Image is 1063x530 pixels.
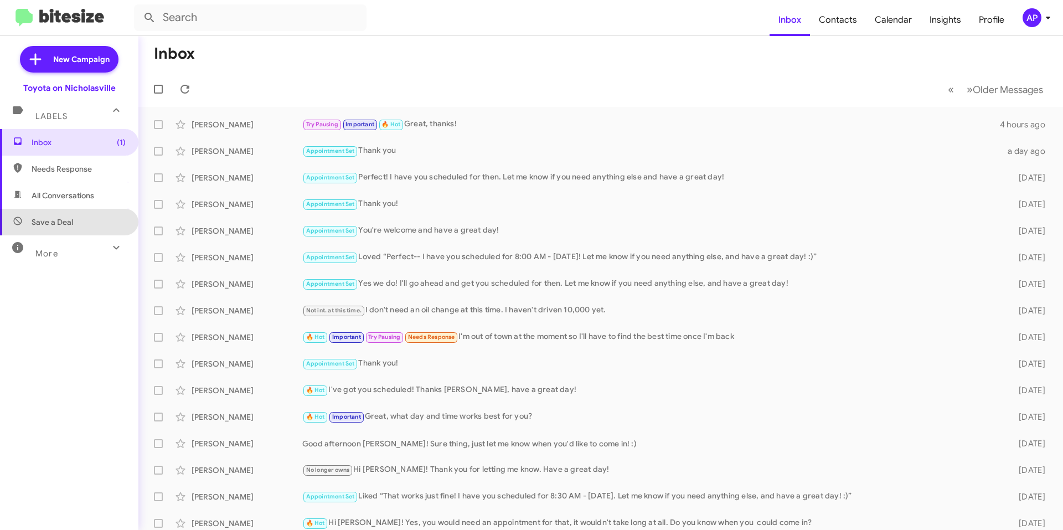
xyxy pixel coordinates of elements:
div: [PERSON_NAME] [192,491,302,502]
div: [DATE] [1001,358,1054,369]
span: Appointment Set [306,200,355,208]
div: I don't need an oil change at this time. I haven't driven 10,000 yet. [302,304,1001,317]
div: [PERSON_NAME] [192,172,302,183]
span: Older Messages [973,84,1043,96]
span: No longer owns [306,466,350,474]
span: (1) [117,137,126,148]
nav: Page navigation example [942,78,1050,101]
div: [PERSON_NAME] [192,225,302,236]
div: a day ago [1001,146,1054,157]
span: Appointment Set [306,280,355,287]
div: Great, what day and time works best for you? [302,410,1001,423]
div: [DATE] [1001,305,1054,316]
div: Toyota on Nicholasville [23,83,116,94]
span: All Conversations [32,190,94,201]
div: [DATE] [1001,199,1054,210]
div: I've got you scheduled! Thanks [PERSON_NAME], have a great day! [302,384,1001,397]
span: Needs Response [408,333,455,341]
a: New Campaign [20,46,118,73]
div: [DATE] [1001,411,1054,423]
div: AP [1023,8,1041,27]
div: [PERSON_NAME] [192,332,302,343]
div: [DATE] [1001,225,1054,236]
div: [PERSON_NAME] [192,199,302,210]
span: « [948,83,954,96]
span: Not int. at this time. [306,307,362,314]
div: [PERSON_NAME] [192,465,302,476]
div: 4 hours ago [1000,119,1054,130]
div: [PERSON_NAME] [192,119,302,130]
div: Good afternoon [PERSON_NAME]! Sure thing, just let me know when you'd like to come in! :) [302,438,1001,449]
div: [DATE] [1001,465,1054,476]
a: Inbox [770,4,810,36]
div: I'm out of town at the moment so I'll have to find the best time once I'm back [302,331,1001,343]
div: [PERSON_NAME] [192,385,302,396]
div: [DATE] [1001,438,1054,449]
div: [DATE] [1001,518,1054,529]
button: Previous [941,78,961,101]
div: [DATE] [1001,252,1054,263]
span: 🔥 Hot [306,519,325,527]
span: Appointment Set [306,227,355,234]
button: AP [1013,8,1051,27]
span: 🔥 Hot [381,121,400,128]
span: Appointment Set [306,254,355,261]
span: Appointment Set [306,147,355,155]
div: Thank you! [302,357,1001,370]
span: Important [345,121,374,128]
div: Thank you [302,145,1001,157]
div: [PERSON_NAME] [192,518,302,529]
div: Great, thanks! [302,118,1000,131]
span: More [35,249,58,259]
input: Search [134,4,367,31]
span: Appointment Set [306,360,355,367]
div: [DATE] [1001,279,1054,290]
div: Liked “That works just fine! I have you scheduled for 8:30 AM - [DATE]. Let me know if you need a... [302,490,1001,503]
div: Hi [PERSON_NAME]! Yes, you would need an appointment for that, it wouldn't take long at all. Do y... [302,517,1001,529]
div: You're welcome and have a great day! [302,224,1001,237]
span: Appointment Set [306,493,355,500]
div: Perfect! I have you scheduled for then. Let me know if you need anything else and have a great day! [302,171,1001,184]
span: 🔥 Hot [306,333,325,341]
span: » [967,83,973,96]
h1: Inbox [154,45,195,63]
a: Profile [970,4,1013,36]
span: Important [332,413,361,420]
div: Loved “Perfect-- I have you scheduled for 8:00 AM - [DATE]! Let me know if you need anything else... [302,251,1001,264]
div: [PERSON_NAME] [192,411,302,423]
div: [PERSON_NAME] [192,438,302,449]
span: 🔥 Hot [306,413,325,420]
a: Insights [921,4,970,36]
div: [PERSON_NAME] [192,279,302,290]
button: Next [960,78,1050,101]
div: [DATE] [1001,332,1054,343]
div: Hi [PERSON_NAME]! Thank you for letting me know. Have a great day! [302,464,1001,476]
div: [DATE] [1001,385,1054,396]
div: Thank you! [302,198,1001,210]
a: Calendar [866,4,921,36]
span: Save a Deal [32,217,73,228]
div: [PERSON_NAME] [192,252,302,263]
span: Appointment Set [306,174,355,181]
span: Labels [35,111,68,121]
div: Yes we do! I'll go ahead and get you scheduled for then. Let me know if you need anything else, a... [302,277,1001,290]
span: Important [332,333,361,341]
div: [DATE] [1001,172,1054,183]
div: [DATE] [1001,491,1054,502]
div: [PERSON_NAME] [192,358,302,369]
a: Contacts [810,4,866,36]
span: Needs Response [32,163,126,174]
div: [PERSON_NAME] [192,146,302,157]
span: Try Pausing [306,121,338,128]
span: 🔥 Hot [306,387,325,394]
span: Try Pausing [368,333,400,341]
div: [PERSON_NAME] [192,305,302,316]
span: New Campaign [53,54,110,65]
span: Inbox [32,137,126,148]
